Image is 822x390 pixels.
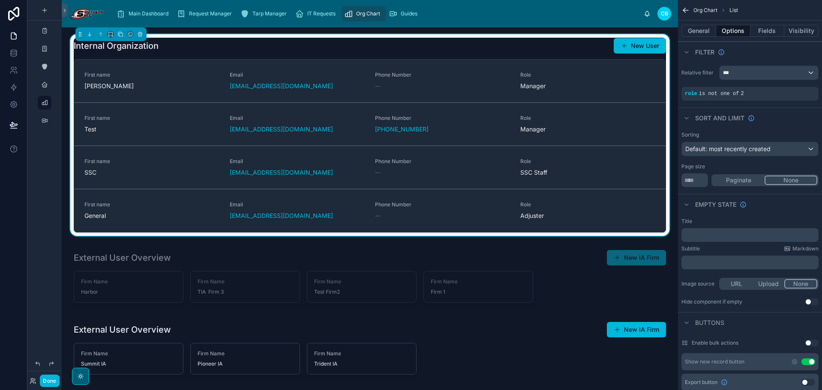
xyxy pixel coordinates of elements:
[713,176,765,185] button: Paginate
[681,25,716,37] button: General
[681,142,819,156] button: Default: most recently created
[74,146,666,189] a: First nameSSCEmail[EMAIL_ADDRESS][DOMAIN_NAME]Phone Number--RoleSSC Staff
[230,115,365,122] span: Email
[681,256,819,269] div: scrollable content
[252,10,287,17] span: Tarp Manager
[386,6,423,21] a: Guides
[681,163,705,170] label: Page size
[685,358,744,365] div: Show new record button
[174,6,238,21] a: Request Manager
[681,228,819,242] div: scrollable content
[681,131,699,138] label: Sorting
[230,71,365,78] span: Email
[520,168,547,177] span: SSC Staff
[716,25,750,37] button: Options
[230,125,333,134] a: [EMAIL_ADDRESS][DOMAIN_NAME]
[695,114,744,122] span: Sort And Limit
[681,298,742,305] div: Hide component if empty
[692,339,738,346] label: Enable bulk actions
[784,25,819,37] button: Visibility
[293,6,342,21] a: IT Requests
[307,10,336,17] span: IT Requests
[401,10,417,17] span: Guides
[375,115,510,122] span: Phone Number
[375,71,510,78] span: Phone Number
[84,211,219,220] span: General
[69,7,104,21] img: App logo
[84,125,219,134] span: Test
[84,201,219,208] span: First name
[238,6,293,21] a: Tarp Manager
[111,4,644,23] div: scrollable content
[74,103,666,146] a: First nameTestEmail[EMAIL_ADDRESS][DOMAIN_NAME]Phone Number[PHONE_NUMBER]RoleManager
[520,71,655,78] span: Role
[84,158,219,165] span: First name
[74,40,159,52] h1: Internal Organization
[765,176,817,185] button: None
[230,82,333,90] a: [EMAIL_ADDRESS][DOMAIN_NAME]
[356,10,380,17] span: Org Chart
[189,10,232,17] span: Request Manager
[520,82,546,90] span: Manager
[753,279,785,289] button: Upload
[84,82,219,90] span: [PERSON_NAME]
[74,189,666,232] a: First nameGeneralEmail[EMAIL_ADDRESS][DOMAIN_NAME]Phone Number--RoleAdjuster
[520,115,655,122] span: Role
[661,10,668,17] span: CB
[695,319,724,327] span: Buttons
[114,6,174,21] a: Main Dashboard
[74,60,666,103] a: First name[PERSON_NAME]Email[EMAIL_ADDRESS][DOMAIN_NAME]Phone Number--RoleManager
[729,7,738,14] span: List
[614,38,666,54] button: New User
[230,168,333,177] a: [EMAIL_ADDRESS][DOMAIN_NAME]
[681,218,692,225] label: Title
[695,200,736,209] span: Empty state
[681,69,716,76] label: Relative filter
[784,245,819,252] a: Markdown
[693,7,717,14] span: Org Chart
[230,211,333,220] a: [EMAIL_ADDRESS][DOMAIN_NAME]
[375,168,380,177] span: --
[84,71,219,78] span: First name
[699,91,739,97] span: is not one of
[741,91,744,97] span: 2
[84,115,219,122] span: First name
[695,48,714,57] span: Filter
[792,245,819,252] span: Markdown
[720,279,753,289] button: URL
[375,211,380,220] span: --
[681,245,700,252] label: Subtitle
[784,279,817,289] button: None
[520,201,655,208] span: Role
[520,158,655,165] span: Role
[520,125,546,134] span: Manager
[685,91,697,97] span: role
[40,375,59,387] button: Done
[342,6,386,21] a: Org Chart
[520,211,544,220] span: Adjuster
[375,125,429,134] a: [PHONE_NUMBER]
[375,82,380,90] span: --
[375,158,510,165] span: Phone Number
[685,145,771,152] span: Default: most recently created
[129,10,168,17] span: Main Dashboard
[84,168,219,177] span: SSC
[750,25,785,37] button: Fields
[375,201,510,208] span: Phone Number
[230,158,365,165] span: Email
[681,280,716,287] label: Image source
[230,201,365,208] span: Email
